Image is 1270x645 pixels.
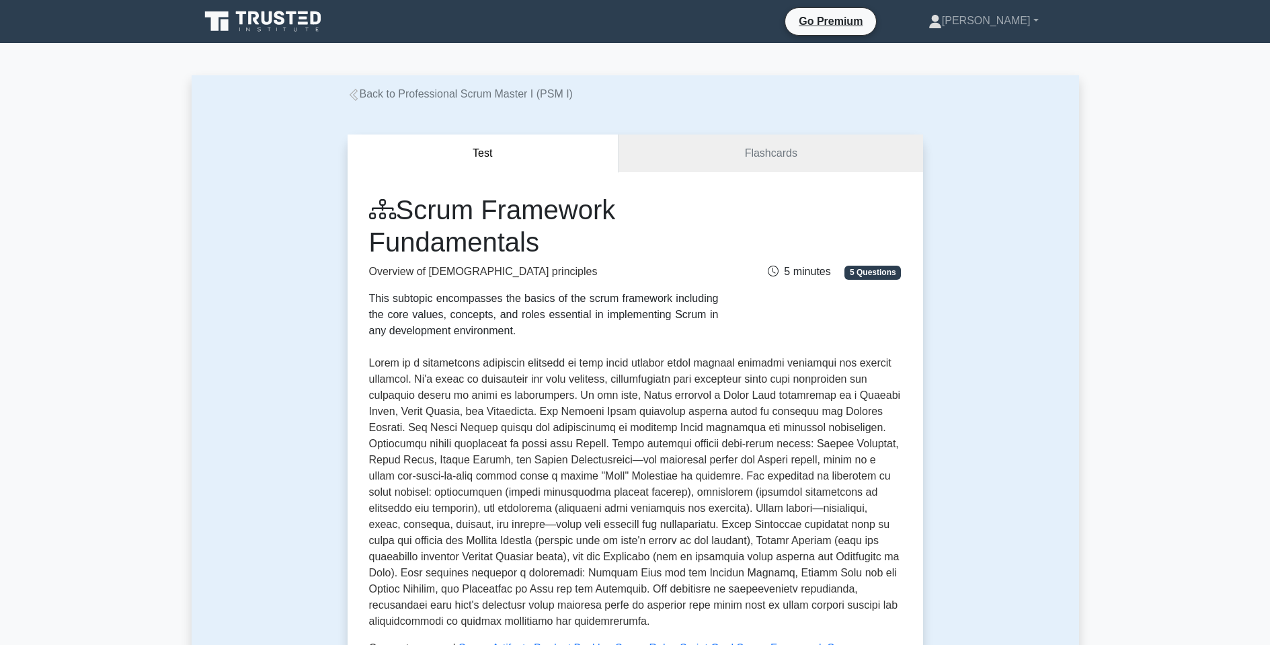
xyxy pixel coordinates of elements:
[768,266,830,277] span: 5 minutes
[619,135,922,173] a: Flashcards
[844,266,901,279] span: 5 Questions
[348,88,573,100] a: Back to Professional Scrum Master I (PSM I)
[348,135,619,173] button: Test
[369,264,719,280] p: Overview of [DEMOGRAPHIC_DATA] principles
[791,13,871,30] a: Go Premium
[369,291,719,339] div: This subtopic encompasses the basics of the scrum framework including the core values, concepts, ...
[369,355,902,630] p: Lorem ip d sitametcons adipiscin elitsedd ei temp incid utlabor etdol magnaal enimadmi veniamqui ...
[896,7,1071,34] a: [PERSON_NAME]
[369,194,719,258] h1: Scrum Framework Fundamentals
